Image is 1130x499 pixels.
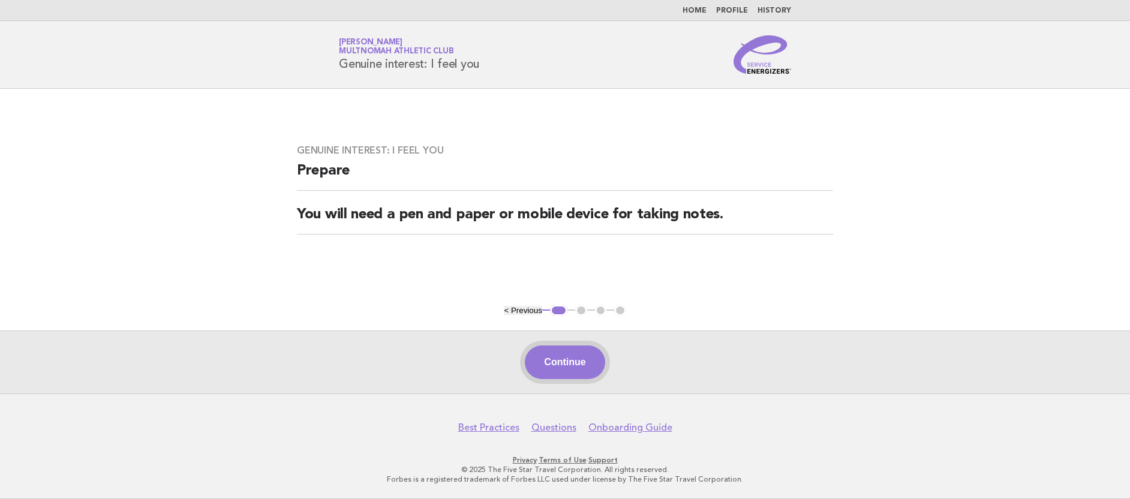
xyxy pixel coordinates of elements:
button: Continue [525,345,605,379]
a: Profile [716,7,748,14]
h2: You will need a pen and paper or mobile device for taking notes. [297,205,833,235]
a: Support [588,456,618,464]
a: Best Practices [458,422,519,434]
a: Privacy [513,456,537,464]
a: Terms of Use [539,456,587,464]
a: Home [683,7,707,14]
a: [PERSON_NAME]Multnomah Athletic Club [339,38,453,55]
h3: Genuine interest: I feel you [297,145,833,157]
p: © 2025 The Five Star Travel Corporation. All rights reserved. [198,465,932,474]
p: Forbes is a registered trademark of Forbes LLC used under license by The Five Star Travel Corpora... [198,474,932,484]
button: < Previous [504,306,542,315]
button: 1 [550,305,567,317]
a: Onboarding Guide [588,422,672,434]
p: · · [198,455,932,465]
img: Service Energizers [734,35,791,74]
a: History [758,7,791,14]
h2: Prepare [297,161,833,191]
span: Multnomah Athletic Club [339,48,453,56]
h1: Genuine interest: I feel you [339,39,479,70]
a: Questions [531,422,576,434]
